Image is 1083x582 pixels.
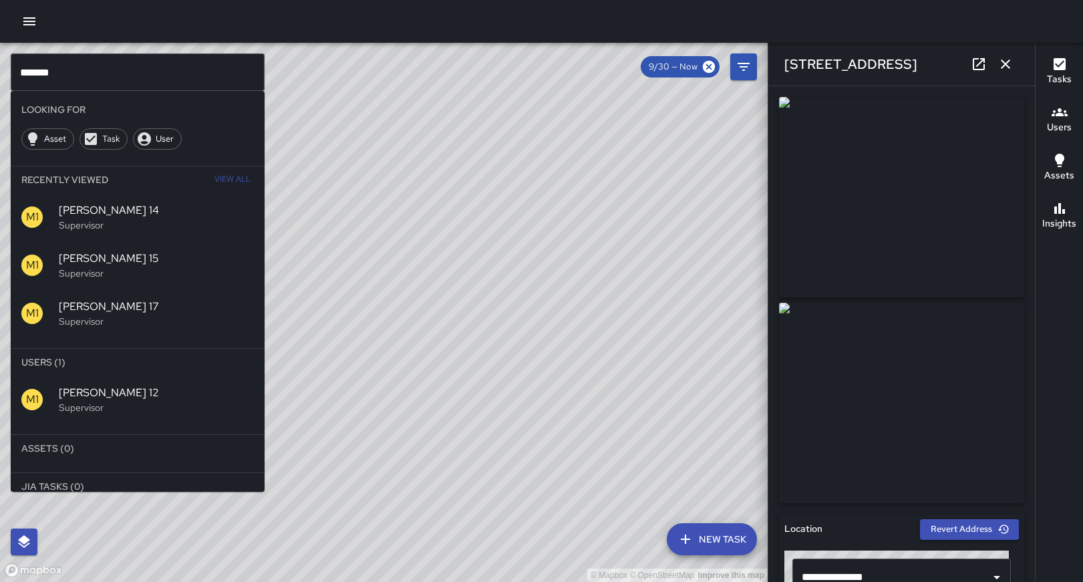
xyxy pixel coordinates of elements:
[59,385,254,401] span: [PERSON_NAME] 12
[11,349,265,376] li: Users (1)
[59,267,254,280] p: Supervisor
[1036,48,1083,96] button: Tasks
[26,392,39,408] p: M1
[59,401,254,414] p: Supervisor
[148,132,181,146] span: User
[11,473,265,500] li: Jia Tasks (0)
[37,132,73,146] span: Asset
[21,128,74,150] div: Asset
[779,97,1024,297] img: request_images%2Fc10ef520-9e84-11f0-b5a4-cbb607aa4134
[1036,96,1083,144] button: Users
[1047,120,1072,135] h6: Users
[784,522,822,537] h6: Location
[11,241,265,289] div: M1[PERSON_NAME] 15Supervisor
[920,519,1019,540] button: Revert Address
[80,128,128,150] div: Task
[59,251,254,267] span: [PERSON_NAME] 15
[133,128,182,150] div: User
[1044,168,1074,183] h6: Assets
[11,376,265,424] div: M1[PERSON_NAME] 12Supervisor
[667,523,757,555] button: New Task
[95,132,127,146] span: Task
[26,209,39,225] p: M1
[214,169,251,190] span: View All
[211,166,254,193] button: View All
[59,299,254,315] span: [PERSON_NAME] 17
[1036,192,1083,241] button: Insights
[11,96,265,123] li: Looking For
[26,257,39,273] p: M1
[1047,72,1072,87] h6: Tasks
[59,219,254,232] p: Supervisor
[11,193,265,241] div: M1[PERSON_NAME] 14Supervisor
[11,166,265,193] li: Recently Viewed
[730,53,757,80] button: Filters
[26,305,39,321] p: M1
[641,60,706,74] span: 9/30 — Now
[641,56,720,78] div: 9/30 — Now
[1036,144,1083,192] button: Assets
[59,315,254,328] p: Supervisor
[11,289,265,337] div: M1[PERSON_NAME] 17Supervisor
[784,53,917,75] h6: [STREET_ADDRESS]
[11,435,265,462] li: Assets (0)
[1042,216,1076,231] h6: Insights
[59,202,254,219] span: [PERSON_NAME] 14
[779,303,1024,503] img: request_images%2Fc2697c10-9e84-11f0-b5a4-cbb607aa4134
